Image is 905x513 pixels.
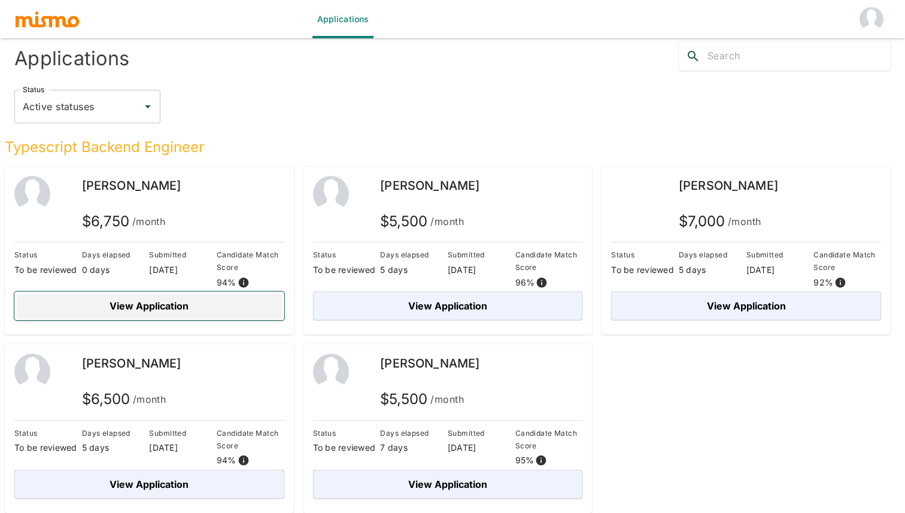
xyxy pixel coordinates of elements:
[14,292,284,320] button: View Application
[313,264,381,276] p: To be reviewed
[707,47,891,66] input: Search
[14,354,50,390] img: 2Q==
[82,248,150,261] p: Days elapsed
[149,427,217,439] p: Submitted
[679,248,746,261] p: Days elapsed
[132,213,166,230] span: /month
[813,248,881,274] p: Candidate Match Score
[217,454,236,466] p: 94 %
[430,391,464,408] span: /month
[611,264,679,276] p: To be reviewed
[430,213,464,230] span: /month
[14,442,82,454] p: To be reviewed
[82,390,166,409] h5: $ 6,500
[746,264,814,276] p: [DATE]
[813,277,833,289] p: 92 %
[611,292,881,320] button: View Application
[313,427,381,439] p: Status
[238,277,250,289] svg: View resume score details
[313,176,349,212] img: 2Q==
[313,354,349,390] img: 2Q==
[82,442,150,454] p: 5 days
[380,390,464,409] h5: $ 5,500
[515,454,535,466] p: 95 %
[313,470,583,499] button: View Application
[380,356,479,371] span: [PERSON_NAME]
[14,470,284,499] button: View Application
[679,212,761,231] h5: $ 7,000
[313,442,381,454] p: To be reviewed
[238,454,250,466] svg: View resume score details
[679,178,778,193] span: [PERSON_NAME]
[611,248,679,261] p: Status
[82,356,181,371] span: [PERSON_NAME]
[535,454,547,466] svg: View resume score details
[746,248,814,261] p: Submitted
[14,47,448,71] h4: Applications
[860,7,883,31] img: Starsling HM
[380,212,464,231] h5: $ 5,500
[133,391,166,408] span: /month
[679,264,746,276] p: 5 days
[728,213,761,230] span: /month
[149,248,217,261] p: Submitted
[380,248,448,261] p: Days elapsed
[149,442,217,454] p: [DATE]
[313,248,381,261] p: Status
[139,98,156,115] button: Open
[14,264,82,276] p: To be reviewed
[448,248,515,261] p: Submitted
[149,264,217,276] p: [DATE]
[380,178,479,193] span: [PERSON_NAME]
[82,178,181,193] span: [PERSON_NAME]
[82,212,166,231] h5: $ 6,750
[448,442,515,454] p: [DATE]
[14,248,82,261] p: Status
[14,427,82,439] p: Status
[217,427,284,452] p: Candidate Match Score
[217,277,236,289] p: 94 %
[5,138,891,157] h5: Typescript Backend Engineer
[679,42,707,71] button: search
[313,292,583,320] button: View Application
[82,264,150,276] p: 0 days
[536,277,548,289] svg: View resume score details
[515,427,583,452] p: Candidate Match Score
[380,442,448,454] p: 7 days
[611,176,647,212] img: 9jz1evcmvyir109p1jqt8g5u4s46
[380,427,448,439] p: Days elapsed
[515,277,535,289] p: 96 %
[217,248,284,274] p: Candidate Match Score
[515,248,583,274] p: Candidate Match Score
[82,427,150,439] p: Days elapsed
[448,264,515,276] p: [DATE]
[448,427,515,439] p: Submitted
[14,176,50,212] img: 2Q==
[834,277,846,289] svg: View resume score details
[23,84,44,95] label: Status
[380,264,448,276] p: 5 days
[14,10,80,28] img: logo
